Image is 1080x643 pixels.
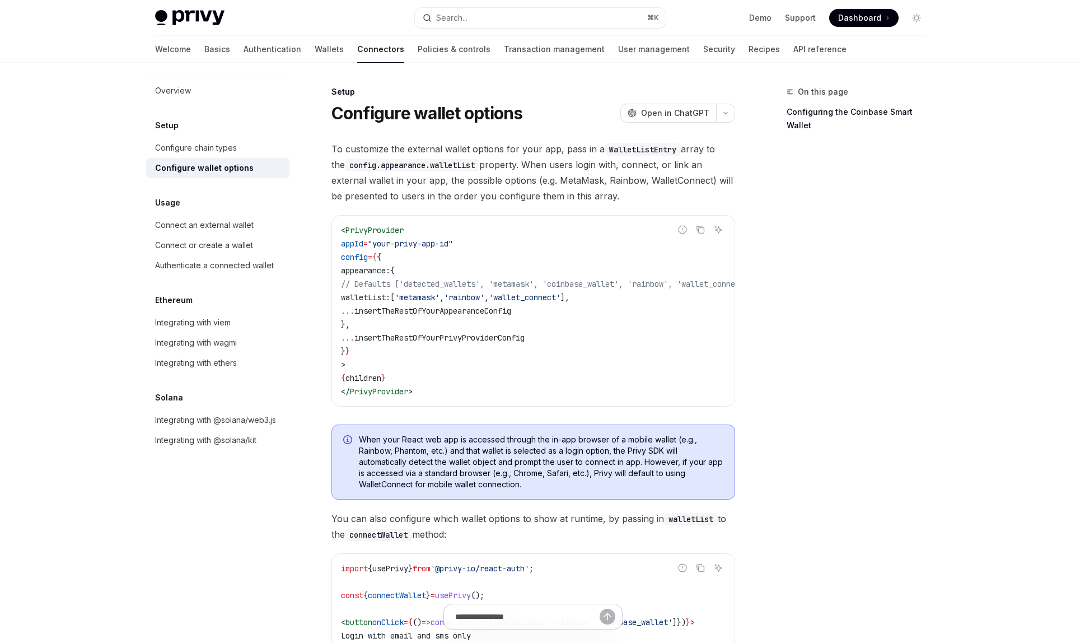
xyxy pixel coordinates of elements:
button: Toggle dark mode [908,9,925,27]
h1: Configure wallet options [331,103,523,123]
span: usePrivy [435,590,471,600]
span: When your React web app is accessed through the in-app browser of a mobile wallet (e.g., Rainbow,... [359,434,723,490]
div: Integrating with ethers [155,356,237,370]
span: "your-privy-app-id" [368,239,453,249]
a: Welcome [155,36,191,63]
code: connectWallet [345,529,412,541]
span: ; [529,563,534,574]
span: < [341,225,345,235]
span: , [484,292,489,302]
a: Integrating with wagmi [146,333,289,353]
a: Integrating with ethers [146,353,289,373]
button: Send message [600,609,615,625]
span: } [381,373,386,383]
span: </ [341,386,350,397]
span: appId [341,239,363,249]
a: Connectors [357,36,404,63]
button: Ask AI [711,561,726,575]
a: Authenticate a connected wallet [146,255,289,276]
div: Connect an external wallet [155,218,254,232]
button: Report incorrect code [675,222,690,237]
div: Integrating with @solana/kit [155,434,256,447]
span: } [408,563,413,574]
a: Configuring the Coinbase Smart Wallet [787,103,934,134]
button: Copy the contents from the code block [693,561,708,575]
div: Setup [331,86,735,97]
span: } [426,590,431,600]
span: connectWallet [368,590,426,600]
a: Connect an external wallet [146,215,289,235]
a: Transaction management [504,36,605,63]
a: Policies & controls [418,36,490,63]
button: Report incorrect code [675,561,690,575]
span: 'rainbow' [444,292,484,302]
span: { [363,590,368,600]
div: Configure chain types [155,141,237,155]
div: Authenticate a connected wallet [155,259,274,272]
a: Integrating with @solana/web3.js [146,410,289,430]
span: (); [471,590,484,600]
span: Dashboard [838,12,881,24]
span: , [440,292,444,302]
code: config.appearance.walletList [345,159,479,171]
span: const [341,590,363,600]
div: Connect or create a wallet [155,239,253,252]
a: Configure chain types [146,138,289,158]
a: Wallets [315,36,344,63]
span: { [341,373,345,383]
code: walletList [664,513,718,525]
div: Configure wallet options [155,161,254,175]
a: Integrating with viem [146,313,289,333]
div: Integrating with viem [155,316,231,329]
a: Support [785,12,816,24]
a: Recipes [749,36,780,63]
span: // Defaults ['detected_wallets', 'metamask', 'coinbase_wallet', 'rainbow', 'wallet_connect'] [341,279,753,289]
span: ... [341,306,354,316]
span: PrivyProvider [345,225,404,235]
a: Overview [146,81,289,101]
span: ], [560,292,569,302]
button: Open in ChatGPT [620,104,716,123]
span: { [377,252,381,262]
h5: Usage [155,196,180,209]
span: Open in ChatGPT [641,108,709,119]
span: config [341,252,368,262]
div: Overview [155,84,191,97]
a: API reference [793,36,847,63]
span: usePrivy [372,563,408,574]
code: WalletListEntry [605,143,681,156]
span: ⌘ K [647,13,659,22]
span: { [368,563,372,574]
button: Copy the contents from the code block [693,222,708,237]
span: = [368,252,372,262]
span: > [408,386,413,397]
span: import [341,563,368,574]
span: { [390,265,395,276]
span: = [363,239,368,249]
svg: Info [343,435,354,446]
span: '@privy-io/react-auth' [431,563,529,574]
span: PrivyProvider [350,386,408,397]
a: Configure wallet options [146,158,289,178]
span: ... [341,333,354,343]
span: = [431,590,435,600]
span: children [345,373,381,383]
button: Ask AI [711,222,726,237]
a: User management [618,36,690,63]
span: You can also configure which wallet options to show at runtime, by passing in to the method: [331,511,735,542]
span: 'metamask' [395,292,440,302]
a: Security [703,36,735,63]
a: Connect or create a wallet [146,235,289,255]
span: }, [341,319,350,329]
a: Demo [749,12,772,24]
img: light logo [155,10,225,26]
input: Ask a question... [455,604,600,629]
div: Search... [436,11,467,25]
span: } [341,346,345,356]
span: 'wallet_connect' [489,292,560,302]
a: Dashboard [829,9,899,27]
span: insertTheRestOfYourPrivyProviderConfig [354,333,525,343]
span: > [341,360,345,370]
div: Integrating with @solana/web3.js [155,413,276,427]
a: Integrating with @solana/kit [146,430,289,450]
